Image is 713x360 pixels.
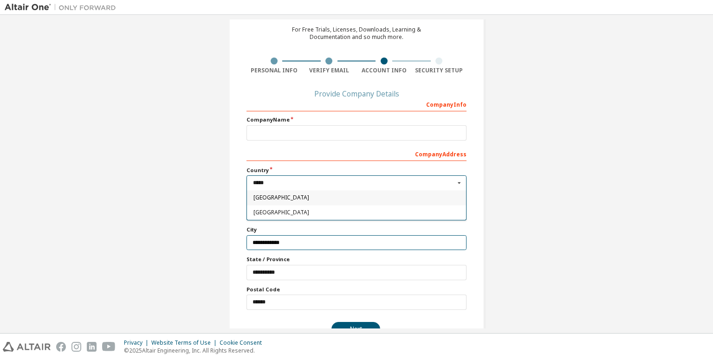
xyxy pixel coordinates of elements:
div: Company Info [246,96,467,111]
label: Postal Code [246,286,467,293]
div: For Free Trials, Licenses, Downloads, Learning & Documentation and so much more. [292,26,421,41]
div: Privacy [124,339,151,347]
span: [GEOGRAPHIC_DATA] [253,195,460,200]
div: Create an Altair One Account [282,9,432,20]
button: Next [331,322,380,336]
img: altair_logo.svg [3,342,51,352]
div: Personal Info [246,67,302,74]
img: youtube.svg [102,342,116,352]
div: Provide Company Details [246,91,467,96]
div: Account Info [356,67,412,74]
img: instagram.svg [71,342,81,352]
img: facebook.svg [56,342,66,352]
label: Country [246,167,467,174]
img: Altair One [5,3,121,12]
div: Security Setup [412,67,467,74]
div: Verify Email [302,67,357,74]
label: State / Province [246,256,467,263]
img: linkedin.svg [87,342,97,352]
label: City [246,226,467,233]
div: Cookie Consent [220,339,267,347]
div: Website Terms of Use [151,339,220,347]
span: [GEOGRAPHIC_DATA] [253,210,460,215]
div: Company Address [246,146,467,161]
label: Company Name [246,116,467,123]
p: © 2025 Altair Engineering, Inc. All Rights Reserved. [124,347,267,354]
